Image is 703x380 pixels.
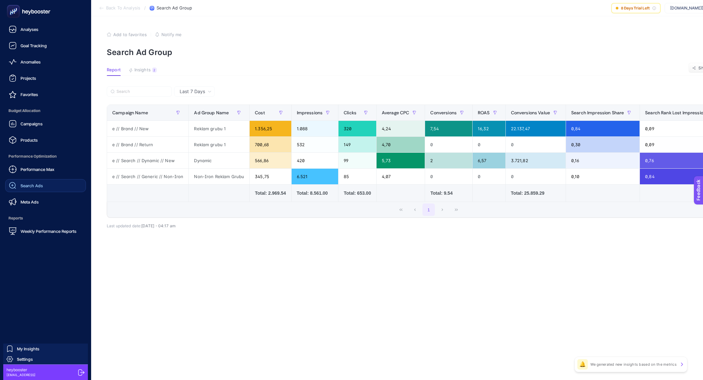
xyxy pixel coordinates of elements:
[473,153,505,168] div: 6,57
[106,6,140,11] span: Back To Analysis
[155,32,182,37] button: Notify me
[144,5,146,10] span: /
[292,153,338,168] div: 420
[21,92,38,97] span: Favorites
[250,153,291,168] div: 566,86
[566,121,640,136] div: 0,84
[422,204,435,216] button: 1
[107,153,188,168] div: e // Search // Dynamic // New
[425,121,472,136] div: 7,54
[5,163,86,176] a: Performance Max
[473,137,505,152] div: 0
[21,43,47,48] span: Goal Tracking
[21,121,43,126] span: Campaigns
[5,212,86,225] span: Reports
[430,110,457,115] span: Conversions
[255,190,286,196] div: Total: 2.969.54
[566,137,640,152] div: 0,30
[5,117,86,130] a: Campaigns
[297,110,323,115] span: Impressions
[107,223,141,228] span: Last updated date:
[478,110,490,115] span: ROAS
[566,169,640,184] div: 0,10
[338,169,376,184] div: 85
[297,190,333,196] div: Total: 8.561.00
[5,179,86,192] a: Search Ads
[382,110,409,115] span: Average CPC
[17,357,33,362] span: Settings
[117,89,168,94] input: Search
[161,32,182,37] span: Notify me
[5,134,86,147] a: Products
[3,354,88,364] a: Settings
[21,59,41,64] span: Anomalies
[189,137,249,152] div: Reklam grubu 1
[338,137,376,152] div: 149
[621,6,650,11] span: 8 Days Trial Left
[425,153,472,168] div: 2
[107,137,188,152] div: e // Brand // Return
[180,88,205,95] span: Last 7 Days
[511,110,550,115] span: Conversions Value
[506,169,566,184] div: 0
[189,121,249,136] div: Reklam grubu 1
[5,55,86,68] a: Anomalies
[21,229,76,234] span: Weekly Performance Reports
[5,72,86,85] a: Projects
[566,153,640,168] div: 0,16
[338,121,376,136] div: 320
[506,137,566,152] div: 0
[425,169,472,184] div: 0
[194,110,229,115] span: Ad Group Name
[250,121,291,136] div: 1.356,25
[4,2,25,7] span: Feedback
[7,367,35,373] span: heybooster
[113,32,147,37] span: Add to favorites
[344,110,356,115] span: Clicks
[511,190,560,196] div: Total: 25.859.29
[5,104,86,117] span: Budget Allocation
[473,121,505,136] div: 16,32
[506,153,566,168] div: 3.721,82
[255,110,265,115] span: Cost
[377,153,425,168] div: 5,73
[107,67,121,73] span: Report
[430,190,467,196] div: Total: 9.54
[5,150,86,163] span: Performance Optimization
[5,225,86,238] a: Weekly Performance Reports
[506,121,566,136] div: 22.137,47
[21,76,36,81] span: Projects
[571,110,624,115] span: Search Impression Share
[292,121,338,136] div: 1.088
[5,195,86,208] a: Meta Ads
[157,6,192,11] span: Search Ad Group
[250,169,291,184] div: 345,75
[5,39,86,52] a: Goal Tracking
[189,153,249,168] div: Dynamic
[21,27,38,32] span: Analyses
[21,137,38,143] span: Products
[344,190,371,196] div: Total: 653.00
[21,199,39,204] span: Meta Ads
[7,373,35,377] span: [EMAIL_ADDRESS]
[21,167,54,172] span: Performance Max
[107,121,188,136] div: e // Brand // New
[21,183,43,188] span: Search Ads
[141,223,175,228] span: [DATE]・04:17 am
[107,169,188,184] div: e // Search // Generic // Non-Iron
[107,32,147,37] button: Add to favorites
[5,88,86,101] a: Favorites
[338,153,376,168] div: 99
[473,169,505,184] div: 0
[112,110,148,115] span: Campaign Name
[250,137,291,152] div: 700,68
[134,67,151,73] span: Insights
[3,344,88,354] a: My Insights
[425,137,472,152] div: 0
[292,169,338,184] div: 6.521
[17,346,39,351] span: My Insights
[377,169,425,184] div: 4,07
[377,137,425,152] div: 4,70
[152,67,157,73] div: 2
[292,137,338,152] div: 532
